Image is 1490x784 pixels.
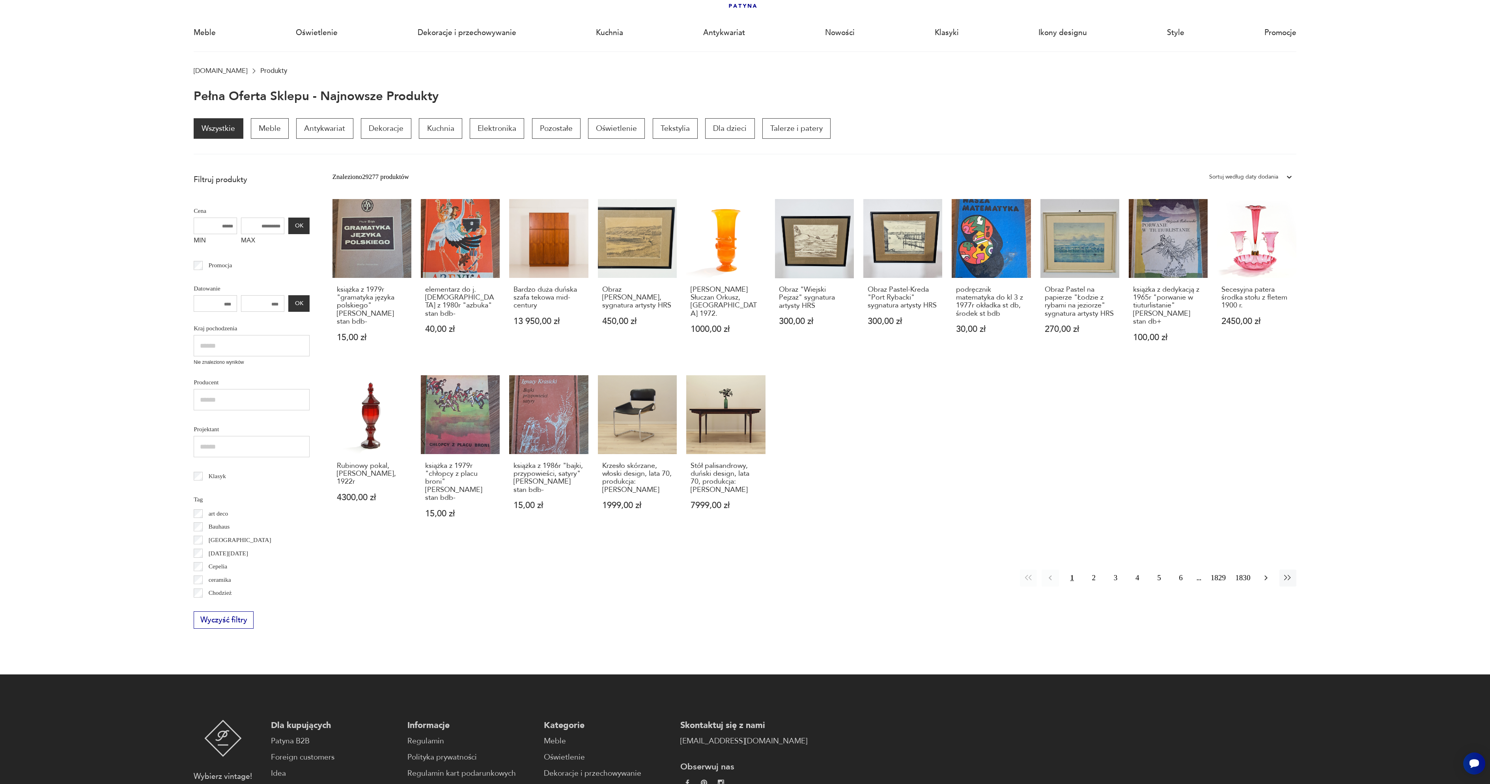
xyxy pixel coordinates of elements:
[1217,199,1296,360] a: Secesyjna patera środka stołu z fletem 1900 r.Secesyjna patera środka stołu z fletem 1900 r.2450,...
[407,768,534,779] a: Regulamin kart podarunkowych
[241,234,284,249] label: MAX
[194,175,310,185] p: Filtruj produkty
[598,199,677,360] a: Obraz Pejzaż Rzeki, sygnatura artysty HRSObraz [PERSON_NAME], sygnatura artysty HRS450,00 zł
[209,260,232,270] p: Promocja
[194,90,439,103] h1: Pełna oferta sklepu - najnowsze produkty
[1045,286,1115,318] h3: Obraz Pastel na papierze "Łodzie z rybami na jeziorze" sygnatura artysty HRS
[680,736,807,747] a: [EMAIL_ADDRESS][DOMAIN_NAME]
[332,199,411,360] a: książka z 1979r "gramatyka języka polskiego" P.Bąk stan bdb-książka z 1979r "gramatyka języka pol...
[425,510,496,518] p: 15,00 zł
[703,15,745,51] a: Antykwariat
[1045,325,1115,333] p: 270,00 zł
[686,375,765,536] a: Stół palisandrowy, duński design, lata 70, produkcja: DaniaStół palisandrowy, duński design, lata...
[1221,317,1292,326] p: 2450,00 zł
[194,359,310,366] p: Nie znaleziono wyników
[209,588,232,598] p: Chodzież
[513,501,584,510] p: 15,00 zł
[691,286,761,318] h3: [PERSON_NAME] Słuczan Orkusz, [GEOGRAPHIC_DATA] 1972.
[421,375,500,536] a: książka z 1979r "chłopcy z placu broni" F.Molnar stan bdb-książka z 1979r "chłopcy z placu broni"...
[418,15,516,51] a: Dekoracje i przechowywanie
[544,752,671,763] a: Oświetlenie
[544,736,671,747] a: Meble
[686,199,765,360] a: Wazon J. Słuczan Orkusz, Kraków 1972.[PERSON_NAME] Słuczan Orkusz, [GEOGRAPHIC_DATA] 1972.1000,00 zł
[361,118,411,139] a: Dekoracje
[209,601,231,611] p: Ćmielów
[596,15,623,51] a: Kuchnia
[1129,570,1146,587] button: 4
[825,15,855,51] a: Nowości
[509,375,588,536] a: książka z 1986r "bajki, przypowieści, satyry" I.Krasicki stan bdb-książka z 1986r "bajki, przypow...
[288,295,310,312] button: OK
[588,118,645,139] a: Oświetlenie
[532,118,581,139] a: Pozostałe
[653,118,698,139] a: Tekstylia
[680,761,807,773] p: Obserwuj nas
[209,535,271,545] p: [GEOGRAPHIC_DATA]
[1208,570,1228,587] button: 1829
[194,118,243,139] a: Wszystkie
[513,317,584,326] p: 13 950,00 zł
[602,462,673,494] h3: Krzesło skórzane, włoski design, lata 70, produkcja: [PERSON_NAME]
[691,462,761,494] h3: Stół palisandrowy, duński design, lata 70, produkcja: [PERSON_NAME]
[251,118,289,139] a: Meble
[863,199,942,360] a: Obraz Pastel-Kreda "Port Rybacki" sygnatura artysty HRSObraz Pastel-Kreda "Port Rybacki" sygnatur...
[296,118,353,139] a: Antykwariat
[296,15,338,51] a: Oświetlenie
[1173,570,1189,587] button: 6
[271,768,398,779] a: Idea
[509,199,588,360] a: Bardzo duża duńska szafa tekowa mid-centuryBardzo duża duńska szafa tekowa mid-century13 950,00 zł
[194,283,310,294] p: Datowanie
[602,317,673,326] p: 450,00 zł
[194,67,247,74] a: [DOMAIN_NAME]
[1233,570,1253,587] button: 1830
[935,15,959,51] a: Klasyki
[513,462,584,494] h3: książka z 1986r "bajki, przypowieści, satyry" [PERSON_NAME] stan bdb-
[209,471,226,481] p: Klasyk
[775,199,854,360] a: Obraz "Wiejski Pejzaż" sygnatura artysty HRSObraz "Wiejski Pejzaż" sygnatura artysty HRS300,00 zł
[1264,15,1296,51] a: Promocje
[952,199,1031,360] a: podręcznik matematyka do kl 3 z 1977r okładka st db, środek st bdbpodręcznik matematyka do kl 3 z...
[598,375,677,536] a: Krzesło skórzane, włoski design, lata 70, produkcja: WłochyKrzesło skórzane, włoski design, lata ...
[956,286,1027,318] h3: podręcznik matematyka do kl 3 z 1977r okładka st db, środek st bdb
[1221,286,1292,310] h3: Secesyjna patera środka stołu z fletem 1900 r.
[337,333,407,342] p: 15,00 zł
[271,736,398,747] a: Patyna B2B
[1064,570,1081,587] button: 1
[194,611,254,629] button: Wyczyść filtry
[332,375,411,536] a: Rubinowy pokal, Huta Józefina, 1922rRubinowy pokal, [PERSON_NAME], 1922r4300,00 zł
[1133,286,1204,326] h3: książka z dedykacją z 1965r "porwanie w tiuturlistanie" [PERSON_NAME] stan db+
[1150,570,1167,587] button: 5
[194,323,310,333] p: Kraj pochodzenia
[421,199,500,360] a: elementarz do j. rosyjskiego z 1980r "azbuka" stan bdb-elementarz do j. [DEMOGRAPHIC_DATA] z 1980...
[425,462,496,502] h3: książka z 1979r "chłopcy z placu broni" [PERSON_NAME] stan bdb-
[194,494,310,505] p: Tag
[691,325,761,333] p: 1000,00 zł
[209,561,228,572] p: Cepelia
[544,768,671,779] a: Dekoracje i przechowywanie
[762,118,831,139] a: Talerze i patery
[209,548,248,559] p: [DATE][DATE]
[194,234,237,249] label: MIN
[194,424,310,434] p: Projektant
[425,325,496,333] p: 40,00 zł
[1038,15,1087,51] a: Ikony designu
[337,493,407,502] p: 4300,00 zł
[602,286,673,310] h3: Obraz [PERSON_NAME], sygnatura artysty HRS
[194,15,216,51] a: Meble
[680,720,807,731] p: Skontaktuj się z nami
[705,118,754,139] p: Dla dzieci
[209,575,231,585] p: ceramika
[868,317,938,326] p: 300,00 zł
[288,218,310,234] button: OK
[419,118,462,139] a: Kuchnia
[1133,333,1204,342] p: 100,00 zł
[1085,570,1102,587] button: 2
[602,501,673,510] p: 1999,00 zł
